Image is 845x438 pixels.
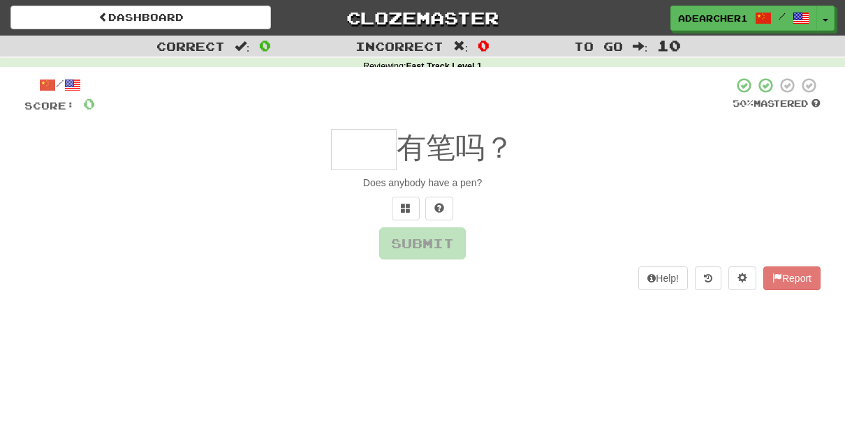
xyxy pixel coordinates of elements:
[763,266,821,290] button: Report
[10,6,271,29] a: Dashboard
[733,98,754,109] span: 50 %
[355,39,443,53] span: Incorrect
[633,40,648,52] span: :
[657,37,681,54] span: 10
[670,6,817,31] a: adearcher1 /
[638,266,688,290] button: Help!
[392,197,420,220] button: Switch sentence to multiple choice alt+p
[779,11,786,21] span: /
[259,37,271,54] span: 0
[83,95,95,112] span: 0
[574,39,623,53] span: To go
[406,61,483,71] strong: Fast Track Level 1
[24,176,821,190] div: Does anybody have a pen?
[235,40,250,52] span: :
[379,227,466,259] button: Submit
[292,6,552,30] a: Clozemaster
[733,98,821,110] div: Mastered
[678,12,748,24] span: adearcher1
[453,40,469,52] span: :
[24,77,95,94] div: /
[156,39,225,53] span: Correct
[695,266,721,290] button: Round history (alt+y)
[397,131,514,164] span: 有笔吗？
[478,37,490,54] span: 0
[24,100,75,112] span: Score:
[425,197,453,220] button: Single letter hint - you only get 1 per sentence and score half the points! alt+h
